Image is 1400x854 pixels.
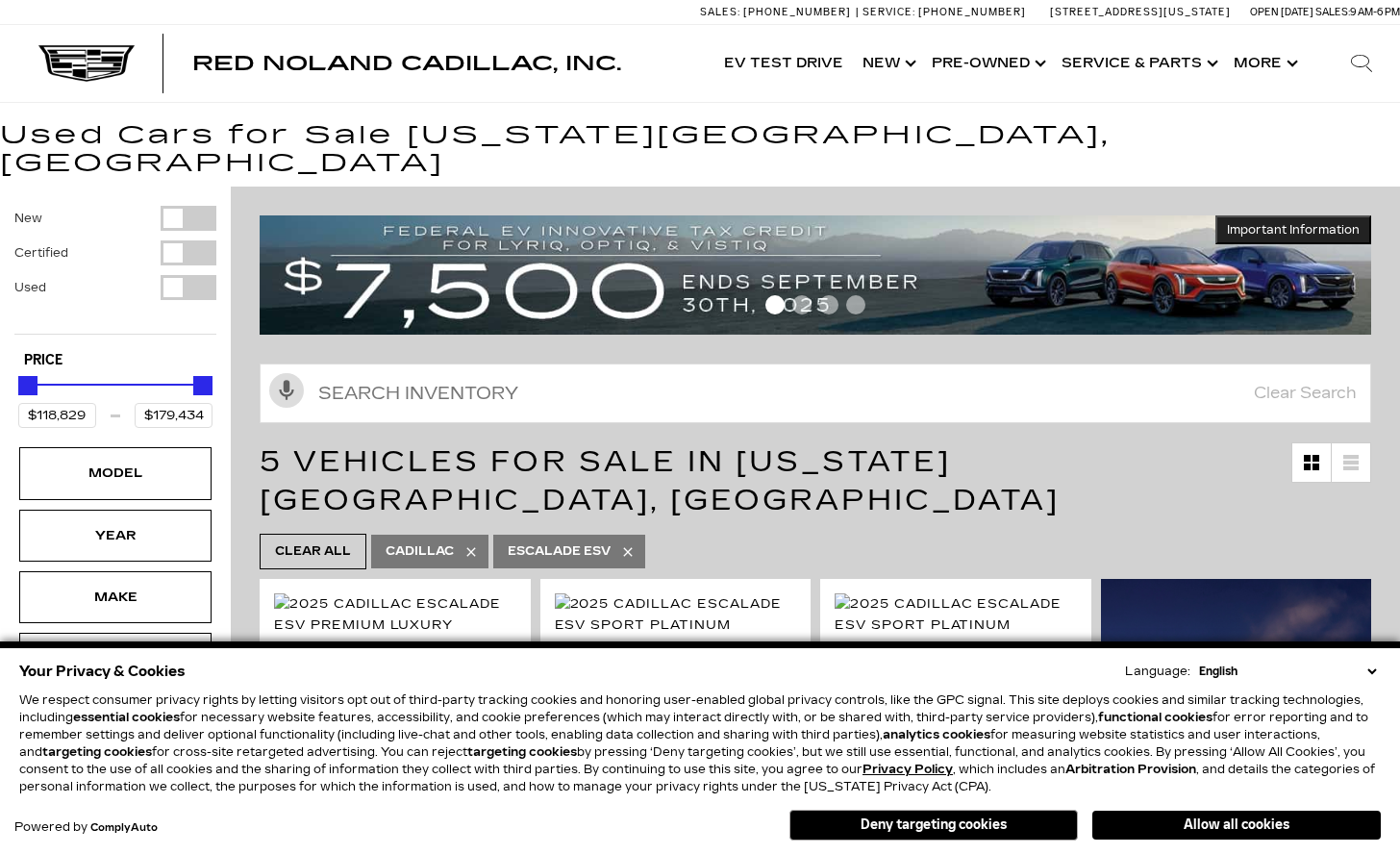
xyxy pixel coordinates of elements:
[792,295,812,314] span: Go to slide 2
[135,403,212,428] input: Maximum
[24,352,207,369] h5: Price
[14,821,158,834] div: Powered by
[19,447,212,499] div: ModelModel
[260,444,1060,517] span: 5 Vehicles for Sale in [US_STATE][GEOGRAPHIC_DATA], [GEOGRAPHIC_DATA]
[922,25,1052,102] a: Pre-Owned
[1215,215,1371,244] button: Important Information
[14,278,46,297] label: Used
[819,295,838,314] span: Go to slide 3
[275,540,351,564] span: Clear All
[555,593,797,636] img: 2025 Cadillac Escalade ESV Sport Platinum
[1052,25,1224,102] a: Service & Parts
[386,540,454,564] span: Cadillac
[67,587,163,608] div: Make
[19,658,186,685] span: Your Privacy & Cookies
[846,295,865,314] span: Go to slide 4
[19,571,212,623] div: MakeMake
[467,745,577,759] strong: targeting cookies
[883,728,990,741] strong: analytics cookies
[269,373,304,408] svg: Click to toggle on voice search
[260,215,1371,335] img: vrp-tax-ending-august-version
[18,403,96,428] input: Minimum
[1050,6,1231,18] a: [STREET_ADDRESS][US_STATE]
[700,7,856,17] a: Sales: [PHONE_NUMBER]
[260,364,1371,423] input: Search Inventory
[856,7,1031,17] a: Service: [PHONE_NUMBER]
[1315,6,1350,18] span: Sales:
[38,45,135,82] img: Cadillac Dark Logo with Cadillac White Text
[1350,6,1400,18] span: 9 AM-6 PM
[862,763,953,776] a: Privacy Policy
[508,540,611,564] span: Escalade ESV
[42,745,152,759] strong: targeting cookies
[714,25,853,102] a: EV Test Drive
[19,633,212,685] div: MileageMileage
[1194,663,1381,680] select: Language Select
[18,369,212,428] div: Price
[14,209,42,228] label: New
[67,525,163,546] div: Year
[67,463,163,484] div: Model
[19,510,212,562] div: YearYear
[192,54,621,73] a: Red Noland Cadillac, Inc.
[1098,711,1212,724] strong: functional cookies
[918,6,1026,18] span: [PHONE_NUMBER]
[14,206,216,334] div: Filter by Vehicle Type
[18,376,37,395] div: Minimum Price
[192,52,621,75] span: Red Noland Cadillac, Inc.
[700,6,740,18] span: Sales:
[1250,6,1313,18] span: Open [DATE]
[274,593,516,636] img: 2025 Cadillac Escalade ESV Premium Luxury
[1092,811,1381,840] button: Allow all cookies
[1125,666,1190,677] div: Language:
[835,593,1077,636] img: 2025 Cadillac Escalade ESV Sport Platinum
[1065,763,1196,776] strong: Arbitration Provision
[193,376,212,395] div: Maximum Price
[14,243,68,263] label: Certified
[1224,25,1304,102] button: More
[789,810,1078,841] button: Deny targeting cookies
[862,6,915,18] span: Service:
[73,711,180,724] strong: essential cookies
[765,295,785,314] span: Go to slide 1
[19,691,1381,795] p: We respect consumer privacy rights by letting visitors opt out of third-party tracking cookies an...
[743,6,851,18] span: [PHONE_NUMBER]
[853,25,922,102] a: New
[90,822,158,834] a: ComplyAuto
[1227,222,1360,238] span: Important Information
